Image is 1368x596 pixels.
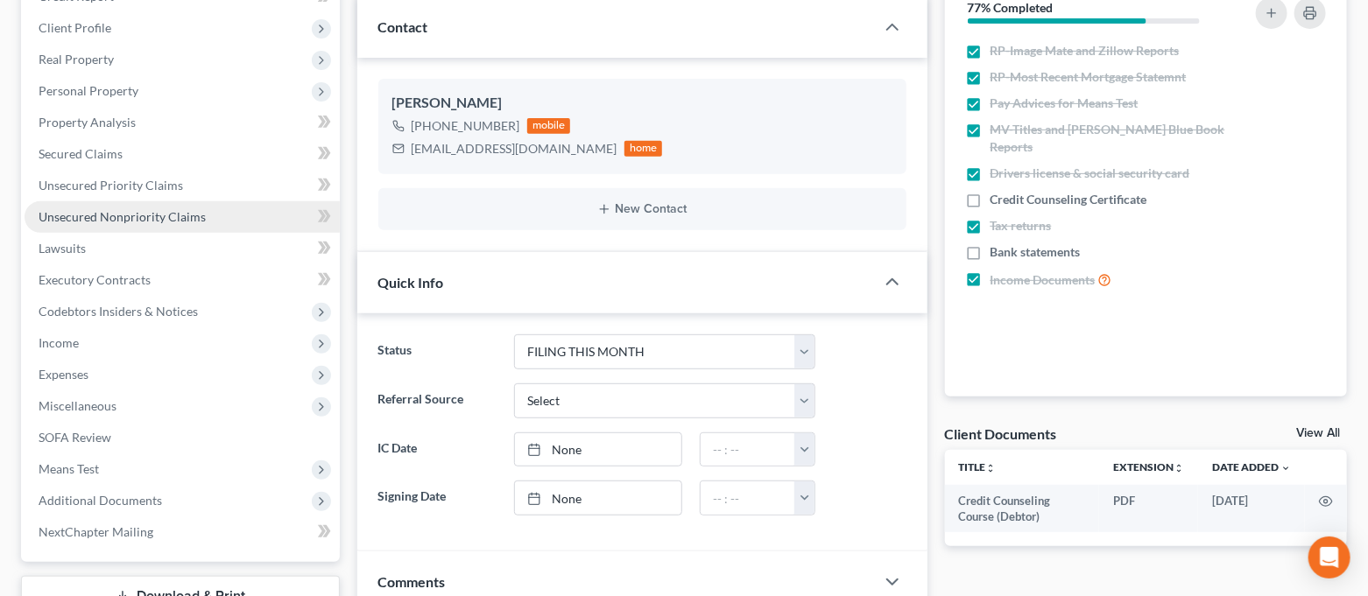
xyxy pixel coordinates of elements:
a: None [515,433,681,466]
span: RP-Most Recent Mortgage Statemnt [991,68,1187,86]
i: unfold_more [986,463,997,473]
span: Bank statements [991,243,1081,261]
a: View All [1296,427,1340,439]
span: Personal Property [39,83,138,98]
label: Signing Date [370,480,506,515]
span: Pay Advices for Means Test [991,95,1139,112]
a: NextChapter Mailing [25,516,340,548]
i: expand_more [1280,463,1291,473]
span: Additional Documents [39,493,162,508]
a: Titleunfold_more [959,460,997,473]
span: Tax returns [991,217,1052,235]
button: New Contact [392,202,892,216]
a: Unsecured Priority Claims [25,170,340,201]
label: Referral Source [370,383,506,418]
div: [EMAIL_ADDRESS][DOMAIN_NAME] [412,140,617,158]
div: [PHONE_NUMBER] [412,117,520,135]
i: unfold_more [1174,463,1184,473]
div: mobile [527,118,571,134]
span: Means Test [39,461,99,476]
div: [PERSON_NAME] [392,93,892,114]
div: Client Documents [945,424,1057,443]
a: SOFA Review [25,422,340,453]
div: Open Intercom Messenger [1308,536,1350,578]
span: Expenses [39,367,88,382]
a: None [515,481,681,515]
span: SOFA Review [39,430,111,445]
td: [DATE] [1198,485,1305,533]
span: MV-Titles and [PERSON_NAME] Blue Book Reports [991,121,1232,156]
span: Unsecured Priority Claims [39,178,183,193]
span: Unsecured Nonpriority Claims [39,209,206,224]
span: Executory Contracts [39,272,151,287]
input: -- : -- [701,481,795,515]
a: Executory Contracts [25,264,340,296]
a: Secured Claims [25,138,340,170]
a: Unsecured Nonpriority Claims [25,201,340,233]
div: home [624,141,663,157]
label: IC Date [370,432,506,467]
a: Property Analysis [25,107,340,138]
span: Comments [378,573,446,590]
span: RP-Image Mate and Zillow Reports [991,42,1180,60]
span: Client Profile [39,20,111,35]
span: Quick Info [378,274,444,291]
td: PDF [1099,485,1198,533]
span: Lawsuits [39,241,86,256]
label: Status [370,334,506,369]
span: Real Property [39,52,114,67]
span: Contact [378,18,428,35]
span: Secured Claims [39,146,123,161]
span: Miscellaneous [39,398,116,413]
a: Date Added expand_more [1212,460,1291,473]
a: Extensionunfold_more [1113,460,1184,473]
td: Credit Counseling Course (Debtor) [945,485,1099,533]
span: Income [39,335,79,350]
a: Lawsuits [25,233,340,264]
span: Property Analysis [39,115,136,130]
span: Codebtors Insiders & Notices [39,304,198,319]
input: -- : -- [701,433,795,466]
span: Credit Counseling Certificate [991,191,1147,208]
span: NextChapter Mailing [39,524,153,539]
span: Income Documents [991,271,1096,289]
span: Drivers license & social security card [991,165,1190,182]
